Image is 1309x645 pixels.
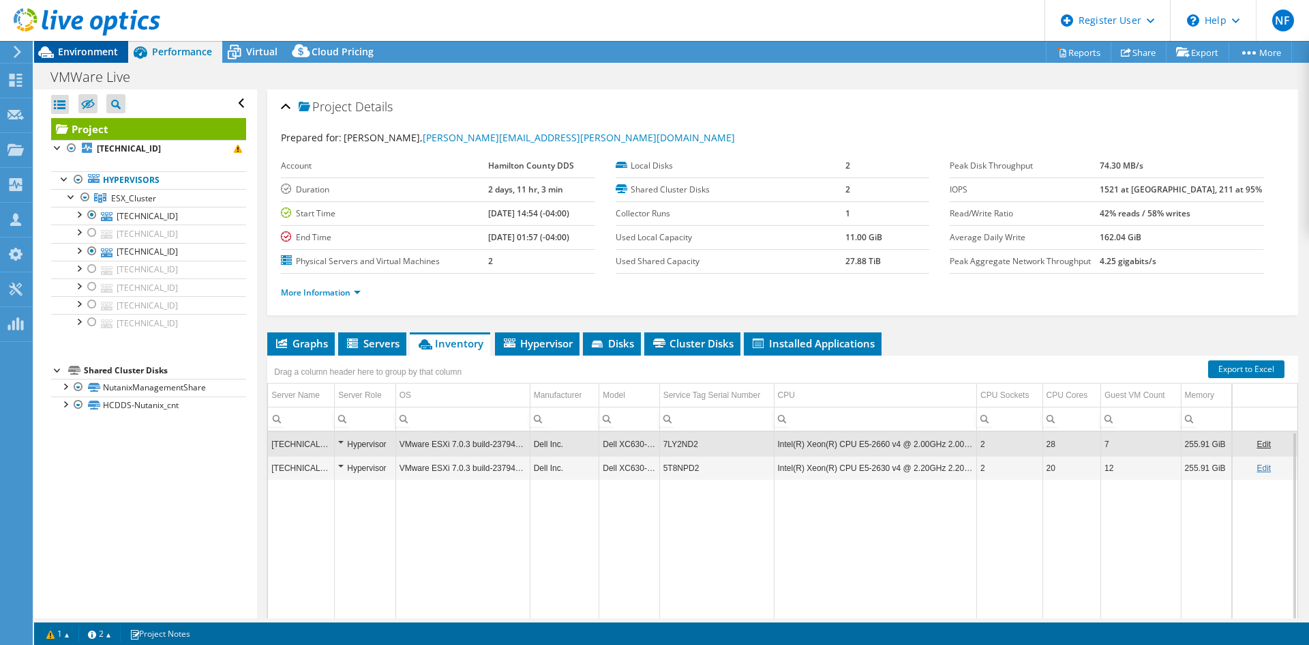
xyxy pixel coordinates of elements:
[599,407,659,431] td: Column Model, Filter cell
[845,160,850,171] b: 2
[651,336,734,350] span: Cluster Disks
[152,45,212,58] span: Performance
[845,255,881,267] b: 27.88 TiB
[1042,384,1100,407] td: CPU Cores Column
[1100,456,1181,480] td: Column Guest VM Count, Value 12
[37,625,79,642] a: 1
[1100,432,1181,456] td: Column Guest VM Count, Value 7
[58,45,118,58] span: Environment
[502,336,573,350] span: Hypervisor
[977,407,1042,431] td: Column CPU Sockets, Filter cell
[274,336,328,350] span: Graphs
[281,207,487,220] label: Start Time
[659,407,774,431] td: Column Service Tag Serial Number, Filter cell
[312,45,374,58] span: Cloud Pricing
[51,140,246,158] a: [TECHNICAL_ID]
[97,143,161,154] b: [TECHNICAL_ID]
[590,336,634,350] span: Disks
[281,159,487,173] label: Account
[774,384,977,407] td: CPU Column
[1042,407,1100,431] td: Column CPU Cores, Filter cell
[1166,42,1229,63] a: Export
[1100,207,1190,219] b: 42% reads / 58% writes
[51,261,246,278] a: [TECHNICAL_ID]
[1272,10,1294,31] span: NF
[344,131,735,144] span: [PERSON_NAME],
[51,379,246,397] a: NutanixManagementShare
[44,70,151,85] h1: VMWare Live
[1100,184,1262,195] b: 1521 at [GEOGRAPHIC_DATA], 211 at 95%
[338,436,391,453] div: Hypervisor
[751,336,875,350] span: Installed Applications
[1100,231,1141,243] b: 162.04 GiB
[395,407,530,431] td: Column OS, Filter cell
[616,159,845,173] label: Local Disks
[845,231,882,243] b: 11.00 GiB
[271,362,465,382] div: Drag a column header here to group by that column
[1229,42,1292,63] a: More
[281,231,487,244] label: End Time
[1187,14,1199,27] svg: \n
[51,171,246,189] a: Hypervisors
[950,255,1100,268] label: Peak Aggregate Network Throughput
[1257,463,1271,473] a: Edit
[51,243,246,261] a: [TECHNICAL_ID]
[488,255,493,267] b: 2
[78,625,121,642] a: 2
[345,336,400,350] span: Servers
[530,384,599,407] td: Manufacturer Column
[977,432,1042,456] td: Column CPU Sockets, Value 2
[423,131,735,144] a: [PERSON_NAME][EMAIL_ADDRESS][PERSON_NAME][DOMAIN_NAME]
[111,192,156,204] span: ESX_Cluster
[268,432,335,456] td: Column Server Name, Value 172.16.75.232
[845,184,850,195] b: 2
[355,98,393,115] span: Details
[51,118,246,140] a: Project
[1046,42,1111,63] a: Reports
[299,100,352,114] span: Project
[120,625,200,642] a: Project Notes
[774,432,977,456] td: Column CPU, Value Intel(R) Xeon(R) CPU E5-2660 v4 @ 2.00GHz 2.00 GHz
[616,255,845,268] label: Used Shared Capacity
[1181,384,1231,407] td: Memory Column
[84,362,246,379] div: Shared Cluster Disks
[1104,387,1165,403] div: Guest VM Count
[599,456,659,480] td: Column Model, Value Dell XC630-10
[51,189,246,207] a: ESX_Cluster
[488,160,574,171] b: Hamilton County DDS
[1181,407,1231,431] td: Column Memory, Filter cell
[271,387,320,403] div: Server Name
[950,159,1100,173] label: Peak Disk Throughput
[400,387,411,403] div: OS
[268,456,335,480] td: Column Server Name, Value 172.16.75.224
[281,131,342,144] label: Prepared for:
[488,231,569,243] b: [DATE] 01:57 (-04:00)
[659,456,774,480] td: Column Service Tag Serial Number, Value 5T8NPD2
[268,407,335,431] td: Column Server Name, Filter cell
[774,456,977,480] td: Column CPU, Value Intel(R) Xeon(R) CPU E5-2630 v4 @ 2.20GHz 2.20 GHz
[1181,456,1231,480] td: Column Memory, Value 255.91 GiB
[51,207,246,225] a: [TECHNICAL_ID]
[1257,440,1271,449] a: Edit
[778,387,795,403] div: CPU
[1047,387,1088,403] div: CPU Cores
[845,207,850,219] b: 1
[338,387,381,403] div: Server Role
[51,397,246,414] a: HCDDS-Nutanix_cnt
[663,387,761,403] div: Service Tag Serial Number
[1100,407,1181,431] td: Column Guest VM Count, Filter cell
[395,384,530,407] td: OS Column
[599,384,659,407] td: Model Column
[51,296,246,314] a: [TECHNICAL_ID]
[335,432,395,456] td: Column Server Role, Value Hypervisor
[51,225,246,242] a: [TECHNICAL_ID]
[950,183,1100,197] label: IOPS
[616,231,845,244] label: Used Local Capacity
[1100,160,1143,171] b: 74.30 MB/s
[335,384,395,407] td: Server Role Column
[616,207,845,220] label: Collector Runs
[616,183,845,197] label: Shared Cluster Disks
[530,456,599,480] td: Column Manufacturer, Value Dell Inc.
[530,432,599,456] td: Column Manufacturer, Value Dell Inc.
[774,407,977,431] td: Column CPU, Filter cell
